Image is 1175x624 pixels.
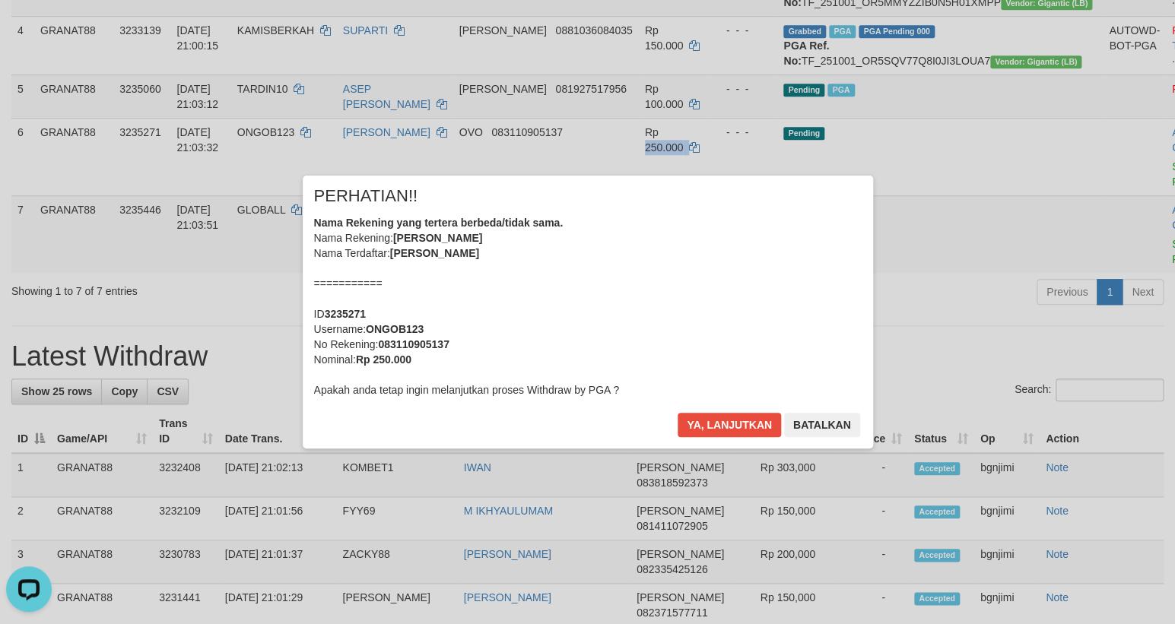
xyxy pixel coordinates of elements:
[390,247,479,259] b: [PERSON_NAME]
[784,413,860,437] button: Batalkan
[366,323,424,335] b: ONGOB123
[393,232,482,244] b: [PERSON_NAME]
[6,6,52,52] button: Open LiveChat chat widget
[378,338,449,350] b: 083110905137
[678,413,781,437] button: Ya, lanjutkan
[314,217,564,229] b: Nama Rekening yang tertera berbeda/tidak sama.
[314,188,418,204] span: PERHATIAN!!
[314,215,862,398] div: Nama Rekening: Nama Terdaftar: =========== ID Username: No Rekening: Nominal: Apakah anda tetap i...
[356,353,411,366] b: Rp 250.000
[325,308,367,320] b: 3235271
